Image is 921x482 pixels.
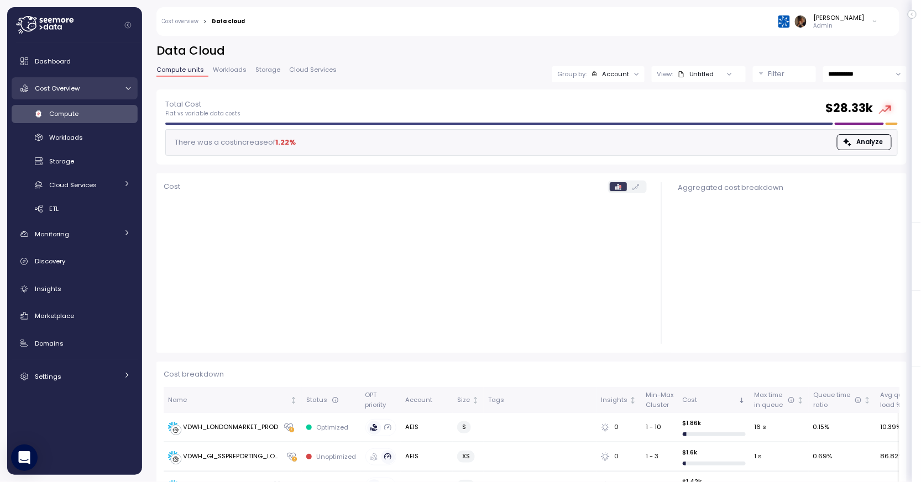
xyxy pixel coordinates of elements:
[184,422,279,432] div: VDWH_LONDONMARKET_PROD
[35,311,74,320] span: Marketplace
[683,448,746,457] p: $ 1.6k
[462,451,470,462] span: XS
[35,257,65,266] span: Discovery
[316,423,348,432] p: Optimized
[809,387,876,413] th: Queue timeratioNot sorted
[255,67,280,73] span: Storage
[683,419,746,427] p: $ 1.86k
[755,452,762,462] span: 1 s
[750,387,809,413] th: Max timein queueNot sorted
[12,366,138,388] a: Settings
[168,395,288,405] div: Name
[35,84,80,93] span: Cost Overview
[813,452,833,462] span: 0.69 %
[678,387,750,413] th: CostSorted descending
[12,305,138,327] a: Marketplace
[35,339,64,348] span: Domains
[596,387,641,413] th: InsightsNot sorted
[641,413,678,442] td: 1 - 10
[755,422,767,432] span: 16 s
[49,204,59,213] span: ETL
[768,68,785,80] p: Filter
[12,199,138,218] a: ETL
[795,15,807,27] img: ACg8ocLFKfaHXE38z_35D9oG4qLrdLeB_OJFy4BOGq8JL8YSOowJeg=s96-c
[12,251,138,273] a: Discovery
[306,395,357,405] div: Status
[12,105,138,123] a: Compute
[880,390,912,410] div: Avg query load %
[602,70,629,78] div: Account
[156,67,204,73] span: Compute units
[275,137,296,148] div: 1.22 %
[12,223,138,245] a: Monitoring
[290,67,337,73] span: Cloud Services
[629,396,637,404] div: Not sorted
[49,181,97,189] span: Cloud Services
[472,396,479,404] div: Not sorted
[162,19,199,24] a: Cost overview
[738,396,746,404] div: Sorted descending
[401,442,453,472] td: AEIS
[880,422,901,432] span: 10.39 %
[457,395,470,405] div: Size
[558,70,587,78] p: Group by:
[837,134,892,150] button: Analyze
[864,396,871,404] div: Not sorted
[488,395,592,405] div: Tags
[856,135,883,150] span: Analyze
[778,15,790,27] img: 68790ce639d2d68da1992664.PNG
[641,442,678,472] td: 1 - 3
[813,422,830,432] span: 0.15 %
[826,100,873,116] h2: $ 28.33k
[453,387,484,413] th: SizeNot sorted
[755,390,795,410] div: Max time in queue
[35,230,69,239] span: Monitoring
[12,278,138,300] a: Insights
[601,452,637,462] div: 0
[646,390,674,410] div: Min-Max Cluster
[401,413,453,442] td: AEIS
[49,133,83,142] span: Workloads
[49,157,74,166] span: Storage
[683,395,736,405] div: Cost
[797,396,804,404] div: Not sorted
[814,22,865,30] p: Admin
[12,50,138,72] a: Dashboard
[12,129,138,147] a: Workloads
[121,21,135,29] button: Collapse navigation
[164,387,302,413] th: NameNot sorted
[171,137,296,148] div: There was a cost increase of
[35,284,61,293] span: Insights
[35,372,61,381] span: Settings
[12,77,138,99] a: Cost Overview
[813,390,862,410] div: Queue time ratio
[164,181,180,192] p: Cost
[35,57,71,66] span: Dashboard
[601,422,637,432] div: 0
[405,395,448,405] div: Account
[12,176,138,194] a: Cloud Services
[213,67,247,73] span: Workloads
[165,110,240,118] p: Flat vs variable data costs
[164,369,899,380] p: Cost breakdown
[880,452,903,462] span: 86.82 %
[316,452,356,461] p: Unoptimized
[12,332,138,354] a: Domains
[753,66,816,82] button: Filter
[156,43,907,59] h2: Data Cloud
[49,109,79,118] span: Compute
[365,390,396,410] div: OPT priority
[212,19,245,24] div: Data cloud
[11,444,38,471] div: Open Intercom Messenger
[601,395,627,405] div: Insights
[814,13,865,22] div: [PERSON_NAME]
[12,152,138,171] a: Storage
[678,182,898,193] div: Aggregated cost breakdown
[678,70,714,78] div: Untitled
[203,18,207,25] div: >
[462,421,466,433] span: S
[184,452,281,462] div: VDWH_GI_SSPREPORTING_LOADER_RAW_PROD
[165,99,240,110] p: Total Cost
[657,70,673,78] p: View:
